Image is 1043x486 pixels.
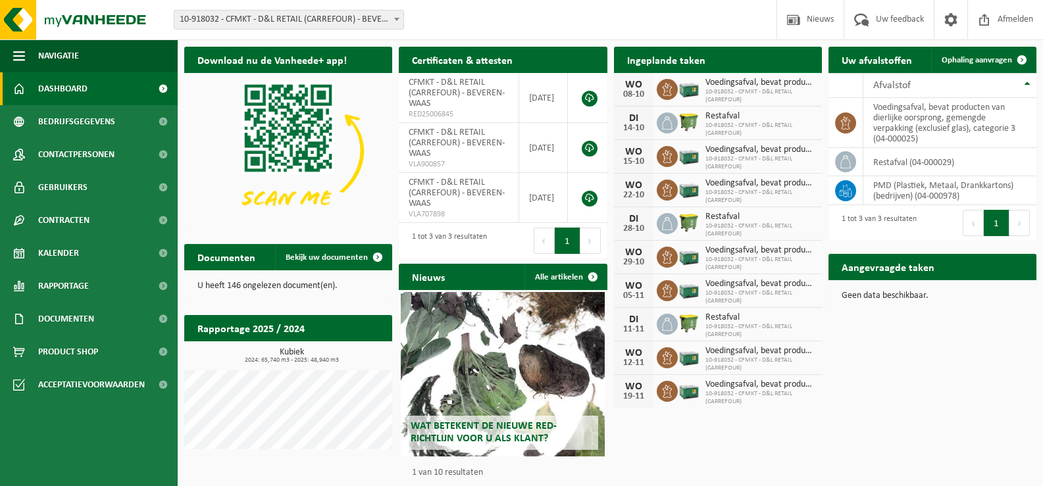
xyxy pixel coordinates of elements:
span: VLA707898 [409,209,509,220]
span: Kalender [38,237,79,270]
img: PB-LB-0680-HPE-GN-01 [678,178,700,200]
div: WO [621,180,647,191]
span: Voedingsafval, bevat producten van dierlijke oorsprong, gemengde verpakking (exc... [705,78,815,88]
img: PB-LB-0680-HPE-GN-01 [678,278,700,301]
div: WO [621,80,647,90]
h2: Uw afvalstoffen [828,47,925,72]
img: PB-LB-0680-HPE-GN-01 [678,379,700,401]
div: 1 tot 3 van 3 resultaten [835,208,917,237]
div: WO [621,381,647,392]
span: Contracten [38,204,89,237]
div: WO [621,247,647,258]
span: Dashboard [38,72,88,105]
button: Previous [963,210,984,236]
div: 15-10 [621,157,647,166]
p: 1 van 10 resultaten [412,468,600,477]
a: Alle artikelen [524,264,606,290]
span: Rapportage [38,270,89,303]
button: 1 [555,228,580,254]
span: 10-918032 - CFMKT - D&L RETAIL (CARREFOUR) [705,256,815,272]
span: 10-918032 - CFMKT - D&L RETAIL (CARREFOUR) [705,390,815,406]
td: [DATE] [519,123,569,173]
span: Bekijk uw documenten [286,253,368,262]
span: 10-918032 - CFMKT - D&L RETAIL (CARREFOUR) - BEVEREN-WAAS [174,11,403,29]
div: 12-11 [621,358,647,368]
span: 2024: 65,740 m3 - 2025: 48,940 m3 [191,357,392,364]
div: 28-10 [621,224,647,233]
h2: Rapportage 2025 / 2024 [184,315,318,341]
span: Contactpersonen [38,138,114,171]
button: Next [1009,210,1030,236]
div: 08-10 [621,90,647,99]
div: DI [621,113,647,124]
td: [DATE] [519,73,569,123]
div: 11-11 [621,325,647,334]
span: Restafval [705,312,815,323]
span: Voedingsafval, bevat producten van dierlijke oorsprong, gemengde verpakking (exc... [705,279,815,289]
h2: Nieuws [399,264,458,289]
span: CFMKT - D&L RETAIL (CARREFOUR) - BEVEREN-WAAS [409,78,505,109]
img: PB-LB-0680-HPE-GN-01 [678,77,700,99]
span: CFMKT - D&L RETAIL (CARREFOUR) - BEVEREN-WAAS [409,128,505,158]
h2: Aangevraagde taken [828,254,948,279]
span: VLA900857 [409,159,509,170]
h2: Ingeplande taken [614,47,719,72]
span: Voedingsafval, bevat producten van dierlijke oorsprong, gemengde verpakking (exc... [705,245,815,256]
div: DI [621,314,647,325]
div: 29-10 [621,258,647,267]
a: Wat betekent de nieuwe RED-richtlijn voor u als klant? [401,292,605,456]
h3: Kubiek [191,348,392,364]
div: WO [621,281,647,291]
p: U heeft 146 ongelezen document(en). [197,281,379,291]
div: DI [621,214,647,224]
span: Voedingsafval, bevat producten van dierlijke oorsprong, gemengde verpakking (exc... [705,145,815,155]
div: 1 tot 3 van 3 resultaten [405,226,487,255]
span: 10-918032 - CFMKT - D&L RETAIL (CARREFOUR) [705,356,815,372]
img: WB-1100-HPE-GN-50 [678,211,700,233]
td: voedingsafval, bevat producten van dierlijke oorsprong, gemengde verpakking (exclusief glas), cat... [863,98,1036,148]
td: restafval (04-000029) [863,148,1036,176]
span: CFMKT - D&L RETAIL (CARREFOUR) - BEVEREN-WAAS [409,178,505,208]
span: 10-918032 - CFMKT - D&L RETAIL (CARREFOUR) [705,155,815,171]
span: Ophaling aanvragen [942,56,1012,64]
span: Wat betekent de nieuwe RED-richtlijn voor u als klant? [411,421,557,444]
div: WO [621,348,647,358]
span: RED25006845 [409,109,509,120]
span: Restafval [705,111,815,122]
a: Ophaling aanvragen [931,47,1035,73]
h2: Download nu de Vanheede+ app! [184,47,360,72]
span: Voedingsafval, bevat producten van dierlijke oorsprong, gemengde verpakking (exc... [705,178,815,189]
span: Acceptatievoorwaarden [38,368,145,401]
span: 10-918032 - CFMKT - D&L RETAIL (CARREFOUR) [705,88,815,104]
span: Afvalstof [873,80,911,91]
span: Voedingsafval, bevat producten van dierlijke oorsprong, gemengde verpakking (exc... [705,379,815,390]
div: 05-11 [621,291,647,301]
span: 10-918032 - CFMKT - D&L RETAIL (CARREFOUR) [705,323,815,339]
span: 10-918032 - CFMKT - D&L RETAIL (CARREFOUR) [705,122,815,137]
span: Product Shop [38,335,98,368]
span: Restafval [705,212,815,222]
span: 10-918032 - CFMKT - D&L RETAIL (CARREFOUR) - BEVEREN-WAAS [174,10,404,30]
td: [DATE] [519,173,569,223]
img: WB-1100-HPE-GN-50 [678,110,700,133]
span: 10-918032 - CFMKT - D&L RETAIL (CARREFOUR) [705,289,815,305]
div: 22-10 [621,191,647,200]
img: WB-1100-HPE-GN-50 [678,312,700,334]
p: Geen data beschikbaar. [842,291,1023,301]
span: Navigatie [38,39,79,72]
div: WO [621,147,647,157]
button: 1 [984,210,1009,236]
img: PB-LB-0680-HPE-GN-01 [678,245,700,267]
img: PB-LB-0680-HPE-GN-01 [678,144,700,166]
span: Bedrijfsgegevens [38,105,115,138]
img: PB-LB-0680-HPE-GN-01 [678,345,700,368]
div: 14-10 [621,124,647,133]
span: Gebruikers [38,171,88,204]
span: Documenten [38,303,94,335]
h2: Certificaten & attesten [399,47,526,72]
a: Bekijk rapportage [294,341,391,367]
span: Voedingsafval, bevat producten van dierlijke oorsprong, gemengde verpakking (exc... [705,346,815,356]
h2: Documenten [184,244,268,270]
td: PMD (Plastiek, Metaal, Drankkartons) (bedrijven) (04-000978) [863,176,1036,205]
img: Download de VHEPlus App [184,73,392,229]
